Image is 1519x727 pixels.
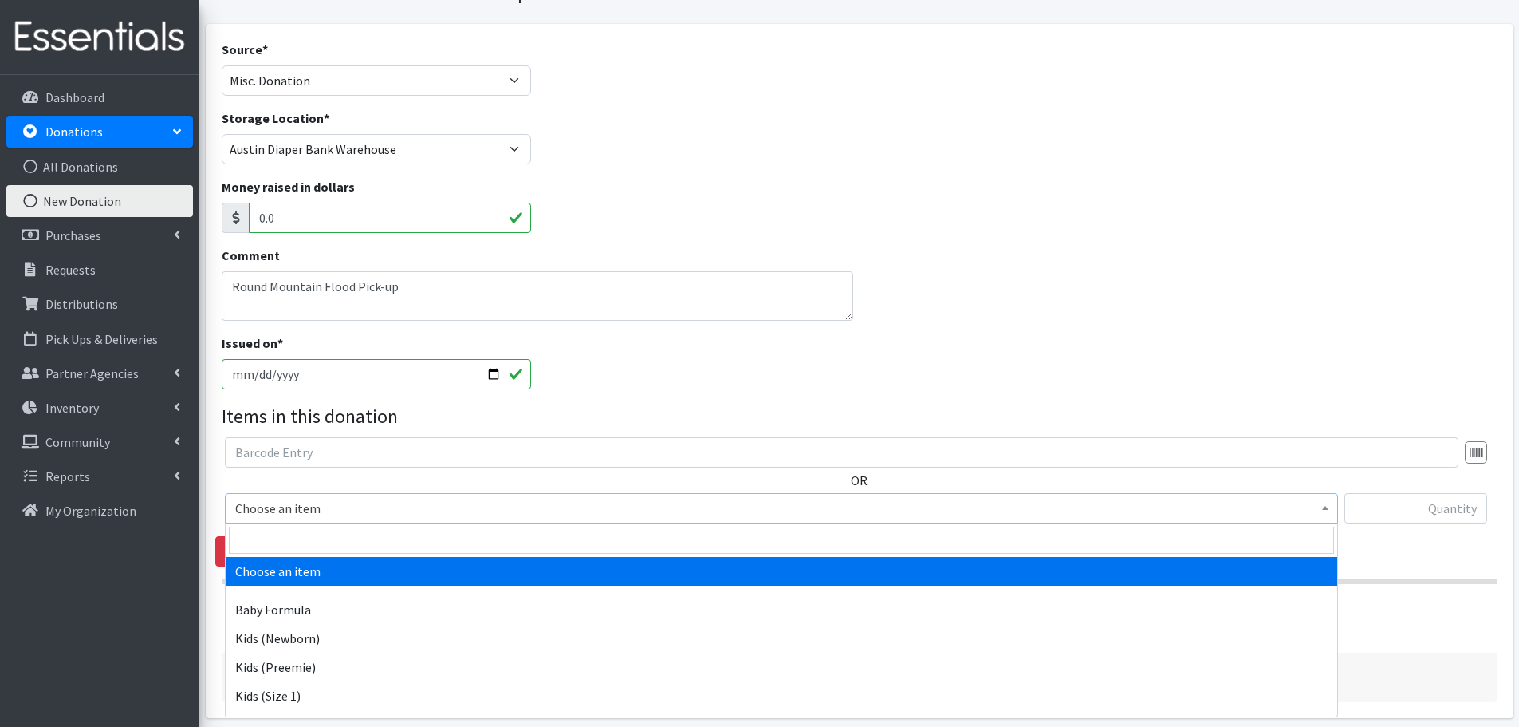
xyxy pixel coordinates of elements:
[1344,493,1487,524] input: Quantity
[6,254,193,286] a: Requests
[6,151,193,183] a: All Donations
[6,392,193,424] a: Inventory
[45,89,104,105] p: Dashboard
[6,495,193,527] a: My Organization
[324,110,329,126] abbr: required
[222,40,268,59] label: Source
[226,682,1337,710] li: Kids (Size 1)
[222,246,280,265] label: Comment
[45,124,103,140] p: Donations
[45,296,118,312] p: Distributions
[6,358,193,389] a: Partner Agencies
[6,460,193,492] a: Reports
[277,335,283,351] abbr: required
[262,41,268,57] abbr: required
[6,185,193,217] a: New Donation
[45,503,136,519] p: My Organization
[235,497,1328,520] span: Choose an item
[225,437,1458,468] input: Barcode Entry
[226,595,1337,624] li: Baby Formula
[6,219,193,251] a: Purchases
[45,262,96,278] p: Requests
[6,10,193,64] img: HumanEssentials
[226,653,1337,682] li: Kids (Preemie)
[222,109,329,128] label: Storage Location
[215,536,295,567] a: Remove
[45,434,110,450] p: Community
[45,365,139,381] p: Partner Agencies
[226,624,1337,653] li: Kids (Newborn)
[222,177,355,196] label: Money raised in dollars
[45,331,158,347] p: Pick Ups & Deliveries
[225,493,1338,524] span: Choose an item
[6,323,193,355] a: Pick Ups & Deliveries
[6,116,193,148] a: Donations
[226,557,1337,586] li: Choose an item
[6,81,193,113] a: Dashboard
[851,471,868,490] label: OR
[222,402,1497,431] legend: Items in this donation
[222,334,283,353] label: Issued on
[6,288,193,320] a: Distributions
[45,468,90,484] p: Reports
[45,400,99,416] p: Inventory
[45,227,101,243] p: Purchases
[6,426,193,458] a: Community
